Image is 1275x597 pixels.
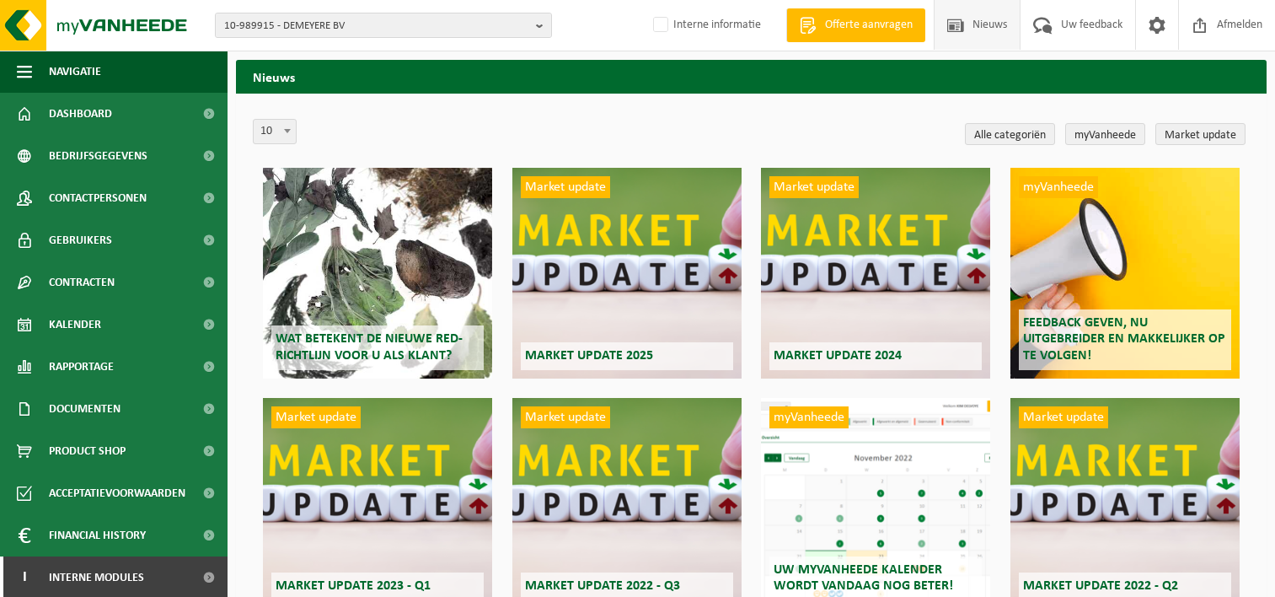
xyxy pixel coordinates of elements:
span: Market update 2025 [525,349,653,363]
span: Navigatie [49,51,101,93]
span: Market update 2022 - Q2 [1023,579,1178,593]
span: Acceptatievoorwaarden [49,472,185,514]
span: Product Shop [49,430,126,472]
span: Offerte aanvragen [821,17,917,34]
span: Financial History [49,514,146,557]
span: 10 [253,119,297,144]
span: Wat betekent de nieuwe RED-richtlijn voor u als klant? [276,332,463,362]
span: Contactpersonen [49,177,147,219]
h2: Nieuws [236,60,1267,93]
span: Market update 2022 - Q3 [525,579,680,593]
span: Rapportage [49,346,114,388]
span: myVanheede [769,406,849,428]
span: Market update [521,406,610,428]
a: Offerte aanvragen [786,8,925,42]
span: Market update [271,406,361,428]
span: 10-989915 - DEMEYERE BV [224,13,529,39]
a: Alle categoriën [965,123,1055,145]
span: Market update [1019,406,1108,428]
span: 10 [254,120,296,143]
a: Market update [1155,123,1246,145]
span: Feedback geven, nu uitgebreider en makkelijker op te volgen! [1023,316,1225,362]
span: Bedrijfsgegevens [49,135,147,177]
span: Documenten [49,388,121,430]
a: Market update Market update 2025 [512,168,742,379]
a: Market update Market update 2024 [761,168,990,379]
span: Market update [521,176,610,198]
span: Contracten [49,261,115,304]
a: myVanheede [1065,123,1145,145]
span: Kalender [49,304,101,346]
label: Interne informatie [650,13,761,38]
a: myVanheede Feedback geven, nu uitgebreider en makkelijker op te volgen! [1010,168,1240,379]
span: Gebruikers [49,219,112,261]
a: Wat betekent de nieuwe RED-richtlijn voor u als klant? [263,168,492,379]
button: 10-989915 - DEMEYERE BV [215,13,552,38]
span: myVanheede [1019,176,1098,198]
span: Market update [769,176,859,198]
span: Dashboard [49,93,112,135]
span: Market update 2023 - Q1 [276,579,431,593]
span: Uw myVanheede kalender wordt vandaag nog beter! [774,563,953,593]
span: Market update 2024 [774,349,902,363]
